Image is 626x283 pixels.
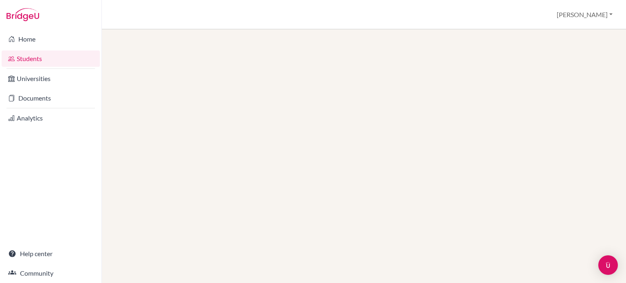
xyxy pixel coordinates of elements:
[2,70,100,87] a: Universities
[2,90,100,106] a: Documents
[2,110,100,126] a: Analytics
[2,265,100,281] a: Community
[598,255,618,275] div: Open Intercom Messenger
[2,50,100,67] a: Students
[2,246,100,262] a: Help center
[2,31,100,47] a: Home
[7,8,39,21] img: Bridge-U
[553,7,616,22] button: [PERSON_NAME]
